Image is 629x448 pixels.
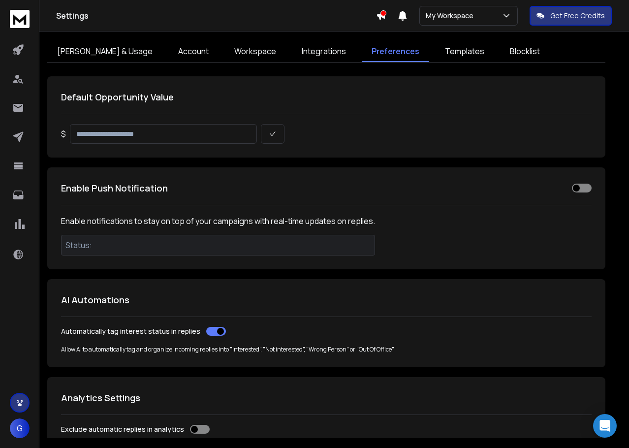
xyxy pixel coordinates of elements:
[61,293,592,307] h1: AI Automations
[47,41,162,62] a: [PERSON_NAME] & Usage
[10,418,30,438] button: G
[168,41,219,62] a: Account
[593,414,617,438] div: Open Intercom Messenger
[61,128,66,140] span: $
[426,11,477,21] p: My Workspace
[10,10,30,28] img: logo
[61,346,592,353] p: Allow AI to automatically tag and organize incoming replies into "Interested", "Not interested", ...
[61,181,168,195] h1: Enable Push Notification
[56,10,376,22] h1: Settings
[362,41,429,62] a: Preferences
[61,90,592,104] h1: Default Opportunity Value
[61,328,200,335] label: Automatically tag interest status in replies
[530,6,612,26] button: Get Free Credits
[435,41,494,62] a: Templates
[61,426,184,433] label: Exclude automatic replies in analytics
[61,391,592,405] h1: Analytics Settings
[224,41,286,62] a: Workspace
[500,41,550,62] a: Blocklist
[292,41,356,62] a: Integrations
[550,11,605,21] p: Get Free Credits
[65,239,92,251] h3: Status:
[61,215,375,227] h3: Enable notifications to stay on top of your campaigns with real-time updates on replies.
